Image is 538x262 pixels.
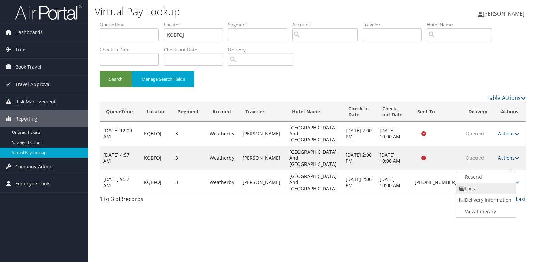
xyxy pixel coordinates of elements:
label: Account [292,21,363,28]
a: Resend [456,171,514,183]
td: KQBFOJ [141,122,172,146]
span: Company Admin [15,158,53,175]
label: Delivery [228,46,298,53]
label: Check-in Date [100,46,164,53]
td: 3 [172,146,206,170]
span: Employee Tools [15,175,50,192]
td: [PERSON_NAME] [239,146,286,170]
button: Search [100,71,132,87]
label: Locator [164,21,228,28]
th: Locator: activate to sort column ascending [141,102,172,122]
h1: Virtual Pay Lookup [95,4,386,19]
th: QueueTime: activate to sort column ascending [100,102,141,122]
th: Hotel Name: activate to sort column ascending [286,102,342,122]
td: [DATE] 10:00 AM [376,146,411,170]
div: 1 to 3 of records [100,195,199,206]
span: Book Travel [15,59,41,75]
button: Manage Search Fields [132,71,194,87]
span: Queued [466,155,484,161]
label: Check-out Date [164,46,228,53]
td: [GEOGRAPHIC_DATA] And [GEOGRAPHIC_DATA] [286,170,342,195]
a: Last [516,195,526,203]
a: Actions [498,155,519,161]
td: Weatherby [206,170,239,195]
label: Traveler [363,21,427,28]
label: Segment [228,21,292,28]
a: Actions [498,130,519,137]
td: [DATE] 2:00 PM [342,122,376,146]
span: Reporting [15,110,38,127]
th: Actions [495,102,526,122]
a: Table Actions [487,94,526,102]
td: Weatherby [206,146,239,170]
img: airportal-logo.png [15,4,82,20]
a: Delivery Information [456,194,514,206]
span: Travel Approval [15,76,51,93]
th: Traveler: activate to sort column ascending [239,102,286,122]
label: QueueTime [100,21,164,28]
span: [PERSON_NAME] [483,10,524,17]
a: Logs [456,183,514,194]
td: [DATE] 10:00 AM [376,122,411,146]
th: Check-out Date: activate to sort column ascending [376,102,411,122]
a: View Itinerary [456,206,514,217]
a: [PERSON_NAME] [478,3,531,24]
td: KQBFOJ [141,170,172,195]
td: [DATE] 9:37 AM [100,170,141,195]
td: [PERSON_NAME] [239,122,286,146]
td: [DATE] 10:00 AM [376,170,411,195]
th: Sent To: activate to sort column ascending [411,102,462,122]
span: Queued [466,130,484,137]
td: KQBFOJ [141,146,172,170]
span: 3 [120,195,123,203]
td: 3 [172,122,206,146]
span: Trips [15,41,27,58]
td: [PERSON_NAME] [239,170,286,195]
th: Check-in Date: activate to sort column descending [342,102,376,122]
td: [PHONE_NUMBER] [411,170,462,195]
span: Dashboards [15,24,43,41]
td: [GEOGRAPHIC_DATA] And [GEOGRAPHIC_DATA] [286,122,342,146]
td: [DATE] 2:00 PM [342,170,376,195]
span: Risk Management [15,93,56,110]
th: Segment: activate to sort column ascending [172,102,206,122]
td: [DATE] 4:57 AM [100,146,141,170]
td: 3 [172,170,206,195]
td: [DATE] 12:09 AM [100,122,141,146]
td: [DATE] 2:00 PM [342,146,376,170]
td: Weatherby [206,122,239,146]
th: Account: activate to sort column ascending [206,102,239,122]
td: [GEOGRAPHIC_DATA] And [GEOGRAPHIC_DATA] [286,146,342,170]
th: Delivery: activate to sort column ascending [462,102,495,122]
label: Hotel Name [427,21,497,28]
